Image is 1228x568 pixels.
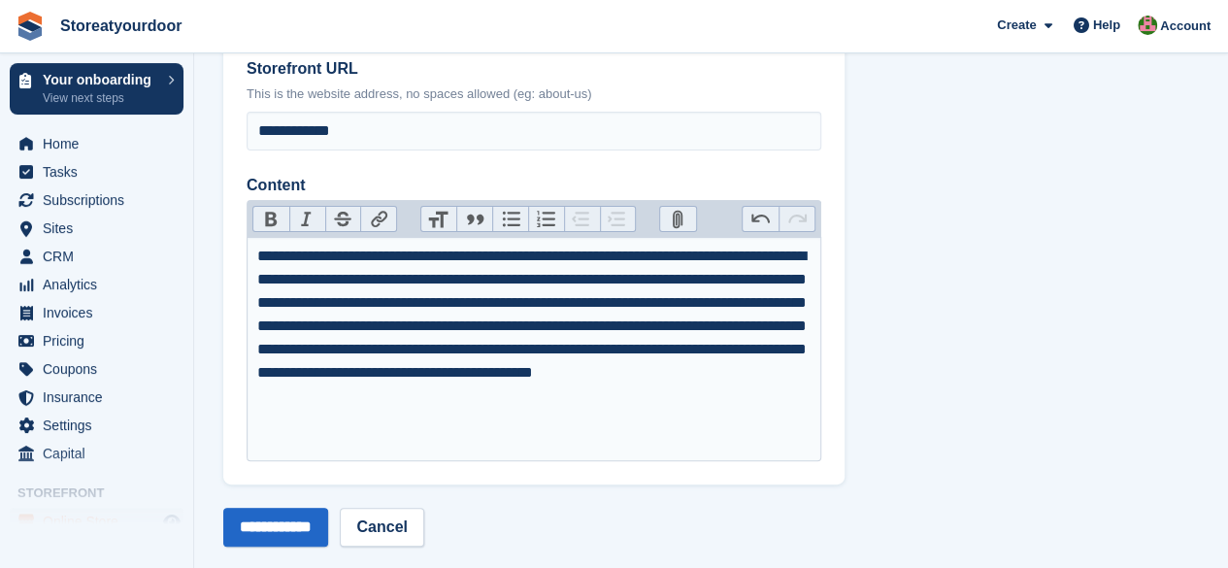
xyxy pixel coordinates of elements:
[10,355,183,383] a: menu
[43,271,159,298] span: Analytics
[10,440,183,467] a: menu
[43,158,159,185] span: Tasks
[10,130,183,157] a: menu
[600,207,636,232] button: Increase Level
[10,384,183,411] a: menu
[10,508,183,535] a: menu
[16,12,45,41] img: stora-icon-8386f47178a22dfd0bd8f6a31ec36ba5ce8667c1dd55bd0f319d3a0aa187defe.svg
[1093,16,1120,35] span: Help
[17,484,193,503] span: Storefront
[43,440,159,467] span: Capital
[43,327,159,354] span: Pricing
[10,271,183,298] a: menu
[10,412,183,439] a: menu
[1160,17,1211,36] span: Account
[456,207,492,232] button: Quote
[360,207,396,232] button: Link
[10,215,183,242] a: menu
[10,243,183,270] a: menu
[660,207,696,232] button: Attach Files
[997,16,1036,35] span: Create
[779,207,814,232] button: Redo
[43,73,158,86] p: Your onboarding
[52,10,189,42] a: Storeatyourdoor
[10,299,183,326] a: menu
[43,508,159,535] span: Online Store
[43,186,159,214] span: Subscriptions
[253,207,289,232] button: Bold
[10,327,183,354] a: menu
[43,243,159,270] span: CRM
[340,508,423,547] a: Cancel
[43,130,159,157] span: Home
[43,299,159,326] span: Invoices
[247,57,821,81] label: Storefront URL
[1138,16,1157,35] img: David Griffith-Owen
[10,186,183,214] a: menu
[43,355,159,383] span: Coupons
[492,207,528,232] button: Bullets
[421,207,457,232] button: Heading
[743,207,779,232] button: Undo
[289,207,325,232] button: Italic
[247,237,821,461] trix-editor: Content
[43,89,158,107] p: View next steps
[528,207,564,232] button: Numbers
[247,84,821,104] p: This is the website address, no spaces allowed (eg: about-us)
[564,207,600,232] button: Decrease Level
[43,412,159,439] span: Settings
[325,207,361,232] button: Strikethrough
[10,158,183,185] a: menu
[247,174,821,197] label: Content
[43,384,159,411] span: Insurance
[43,215,159,242] span: Sites
[160,510,183,533] a: Preview store
[10,63,183,115] a: Your onboarding View next steps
